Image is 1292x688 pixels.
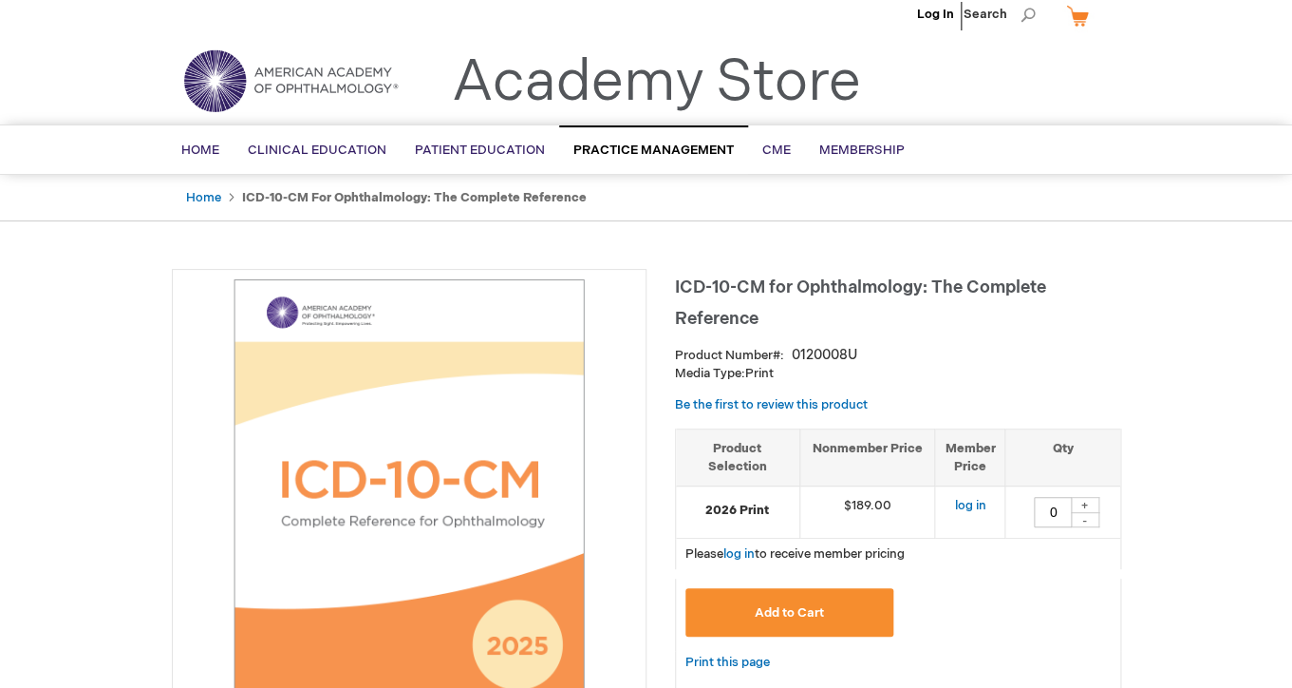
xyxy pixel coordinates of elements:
[675,348,784,363] strong: Product Number
[675,277,1046,329] span: ICD-10-CM for Ophthalmology: The Complete Reference
[186,190,221,205] a: Home
[723,546,755,562] a: log in
[685,651,770,675] a: Print this page
[676,429,800,486] th: Product Selection
[819,143,905,158] span: Membership
[917,7,954,22] a: Log In
[762,143,791,158] span: CME
[935,429,1005,486] th: Member Price
[415,143,545,158] span: Patient Education
[248,143,386,158] span: Clinical Education
[1034,497,1072,527] input: Qty
[799,429,935,486] th: Nonmember Price
[685,546,905,562] span: Please to receive member pricing
[452,48,861,117] a: Academy Store
[1005,429,1120,486] th: Qty
[675,397,868,412] a: Be the first to review this product
[242,190,587,205] strong: ICD-10-CM for Ophthalmology: The Complete Reference
[675,365,1121,383] p: Print
[1071,497,1099,513] div: +
[573,143,734,158] span: Practice Management
[799,487,935,539] td: $189.00
[755,605,824,621] span: Add to Cart
[954,498,985,513] a: log in
[685,502,790,520] strong: 2026 Print
[675,366,745,381] strong: Media Type:
[685,588,894,637] button: Add to Cart
[792,346,857,365] div: 0120008U
[1071,512,1099,527] div: -
[181,143,219,158] span: Home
